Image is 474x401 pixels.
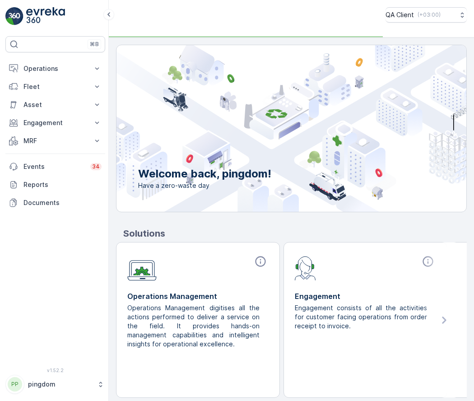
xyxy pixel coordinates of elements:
span: v 1.52.2 [5,368,105,373]
p: ⌘B [90,41,99,48]
p: Reports [23,180,102,189]
img: logo [5,7,23,25]
p: Events [23,162,85,171]
p: Asset [23,100,87,109]
p: ( +03:00 ) [418,11,441,19]
img: module-icon [295,255,316,280]
p: Operations [23,64,87,73]
a: Events34 [5,158,105,176]
button: Fleet [5,78,105,96]
span: Have a zero-waste day [138,181,271,190]
img: module-icon [127,255,157,281]
button: Operations [5,60,105,78]
a: Reports [5,176,105,194]
p: Fleet [23,82,87,91]
button: QA Client(+03:00) [386,7,467,23]
p: Welcome back, pingdom! [138,167,271,181]
p: QA Client [386,10,414,19]
a: Documents [5,194,105,212]
p: Engagement consists of all the activities for customer facing operations from order receipt to in... [295,303,429,331]
p: Engagement [23,118,87,127]
img: city illustration [76,45,466,212]
div: PP [8,377,22,392]
p: 34 [92,163,100,170]
img: logo_light-DOdMpM7g.png [26,7,65,25]
button: PPpingdom [5,375,105,394]
p: Solutions [123,227,467,240]
p: Operations Management [127,291,269,302]
button: Asset [5,96,105,114]
button: Engagement [5,114,105,132]
p: MRF [23,136,87,145]
button: MRF [5,132,105,150]
p: Operations Management digitises all the actions performed to deliver a service on the field. It p... [127,303,261,349]
p: Documents [23,198,102,207]
p: pingdom [28,380,93,389]
p: Engagement [295,291,436,302]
